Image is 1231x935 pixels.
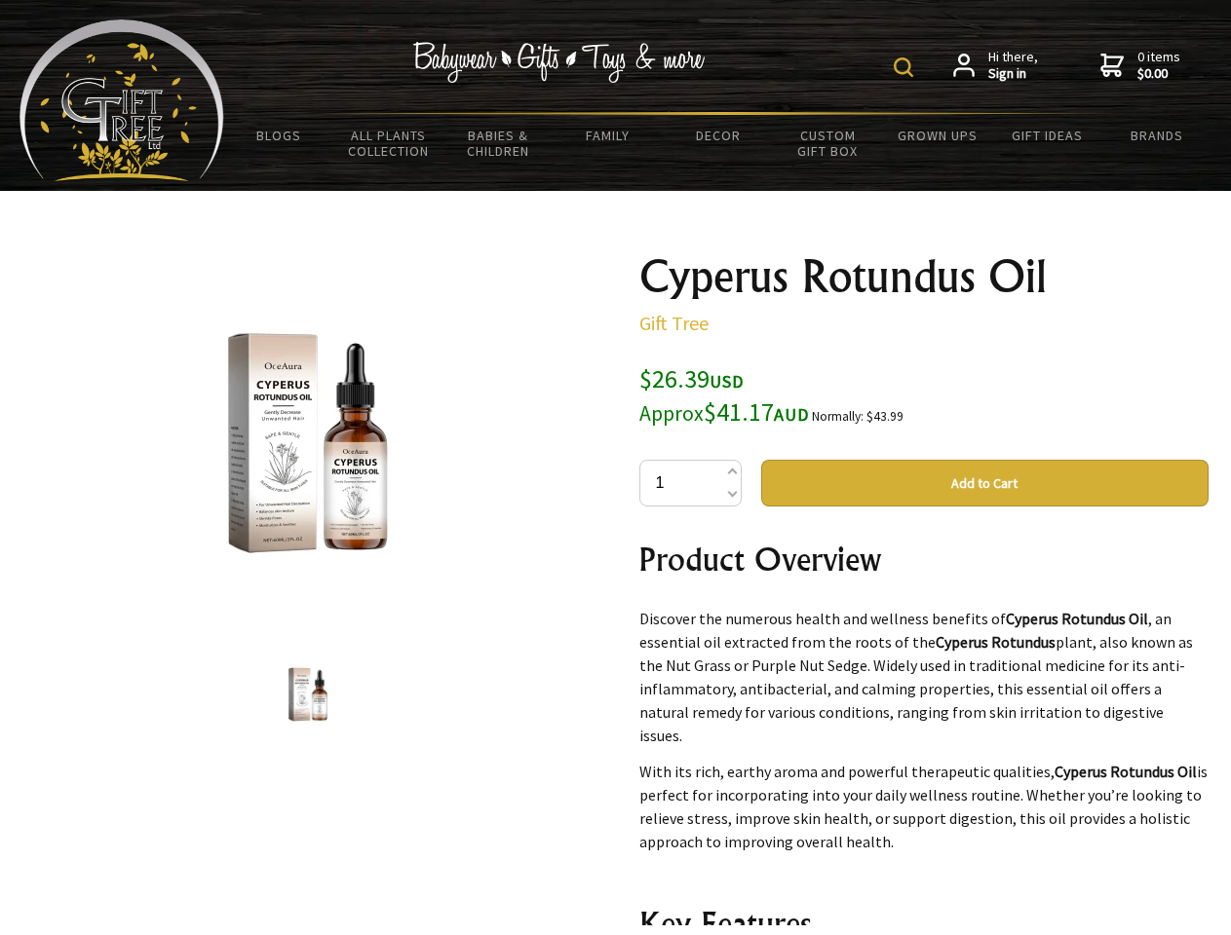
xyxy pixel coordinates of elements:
[19,19,224,181] img: Babyware - Gifts - Toys and more...
[992,115,1102,156] a: Gift Ideas
[1100,49,1180,83] a: 0 items$0.00
[1137,48,1180,83] span: 0 items
[554,115,664,156] a: Family
[334,115,444,171] a: All Plants Collection
[639,400,704,427] small: Approx
[443,115,554,171] a: Babies & Children
[1006,609,1148,628] strong: Cyperus Rotundus Oil
[639,311,709,335] a: Gift Tree
[988,49,1038,83] span: Hi there,
[1137,65,1180,83] strong: $0.00
[953,49,1038,83] a: Hi there,Sign in
[639,536,1209,582] h2: Product Overview
[812,408,904,425] small: Normally: $43.99
[639,253,1209,300] h1: Cyperus Rotundus Oil
[271,657,345,731] img: Cyperus Rotundus Oil
[774,403,809,426] span: AUD
[156,291,460,595] img: Cyperus Rotundus Oil
[224,115,334,156] a: BLOGS
[773,115,883,171] a: Custom Gift Box
[1055,762,1197,781] strong: Cyperus Rotundus Oil
[710,370,744,393] span: USD
[639,607,1209,747] p: Discover the numerous health and wellness benefits of , an essential oil extracted from the roots...
[639,362,809,428] span: $26.39 $41.17
[894,57,913,77] img: product search
[663,115,773,156] a: Decor
[988,65,1038,83] strong: Sign in
[936,632,1056,652] strong: Cyperus Rotundus
[639,760,1209,853] p: With its rich, earthy aroma and powerful therapeutic qualities, is perfect for incorporating into...
[413,42,706,83] img: Babywear - Gifts - Toys & more
[761,460,1209,506] button: Add to Cart
[1102,115,1212,156] a: Brands
[882,115,992,156] a: Grown Ups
